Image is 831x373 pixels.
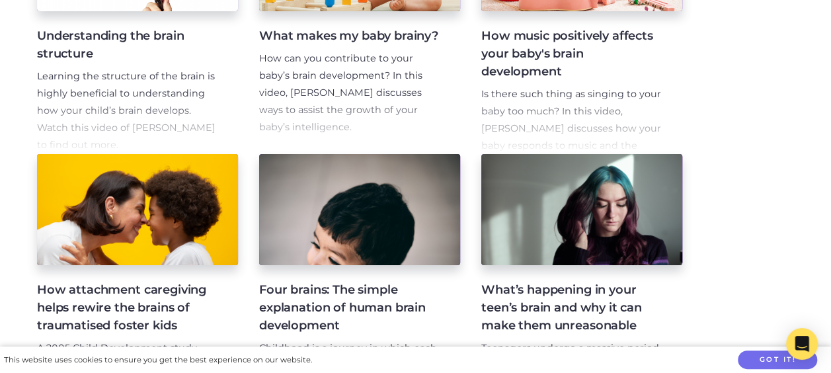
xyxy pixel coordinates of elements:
[786,328,818,360] div: Open Intercom Messenger
[481,27,661,81] h4: How music positively affects your baby's brain development
[259,52,422,133] span: How can you contribute to your baby’s brain development? In this video, [PERSON_NAME] discusses w...
[738,351,817,370] button: Got it!
[481,281,661,335] h4: What’s happening in your teen’s brain and why it can make them unreasonable
[481,88,661,186] span: Is there such thing as singing to your baby too much? In this video, [PERSON_NAME] discusses how ...
[37,281,217,335] h4: How attachment caregiving helps rewire the brains of traumatised foster kids
[4,353,312,367] div: This website uses cookies to ensure you get the best experience on our website.
[37,70,216,151] span: Learning the structure of the brain is highly beneficial to understanding how your child’s brain ...
[259,281,439,335] h4: Four brains: The simple explanation of human brain development
[259,27,439,45] h4: What makes my baby brainy?
[37,27,217,63] h4: Understanding the brain structure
